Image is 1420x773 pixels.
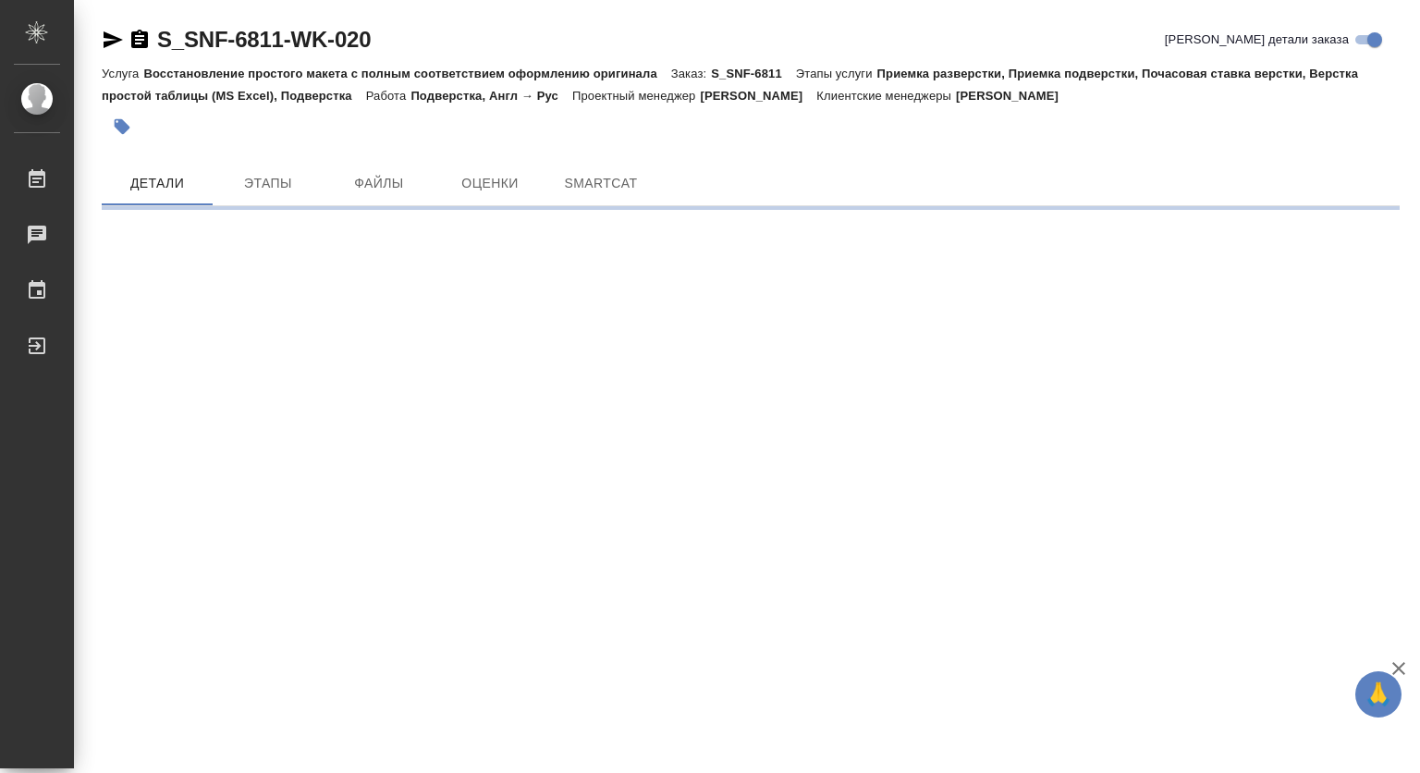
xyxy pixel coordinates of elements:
[796,67,877,80] p: Этапы услуги
[224,172,312,195] span: Этапы
[335,172,423,195] span: Файлы
[671,67,711,80] p: Заказ:
[102,29,124,51] button: Скопировать ссылку для ЯМессенджера
[557,172,645,195] span: SmartCat
[572,89,700,103] p: Проектный менеджер
[446,172,534,195] span: Оценки
[102,106,142,147] button: Добавить тэг
[366,89,411,103] p: Работа
[157,27,371,52] a: S_SNF-6811-WK-020
[816,89,956,103] p: Клиентские менеджеры
[711,67,796,80] p: S_SNF-6811
[1355,671,1402,718] button: 🙏
[1165,31,1349,49] span: [PERSON_NAME] детали заказа
[129,29,151,51] button: Скопировать ссылку
[143,67,670,80] p: Восстановление простого макета с полным соответствием оформлению оригинала
[956,89,1072,103] p: [PERSON_NAME]
[113,172,202,195] span: Детали
[410,89,572,103] p: Подверстка, Англ → Рус
[1363,675,1394,714] span: 🙏
[700,89,816,103] p: [PERSON_NAME]
[102,67,143,80] p: Услуга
